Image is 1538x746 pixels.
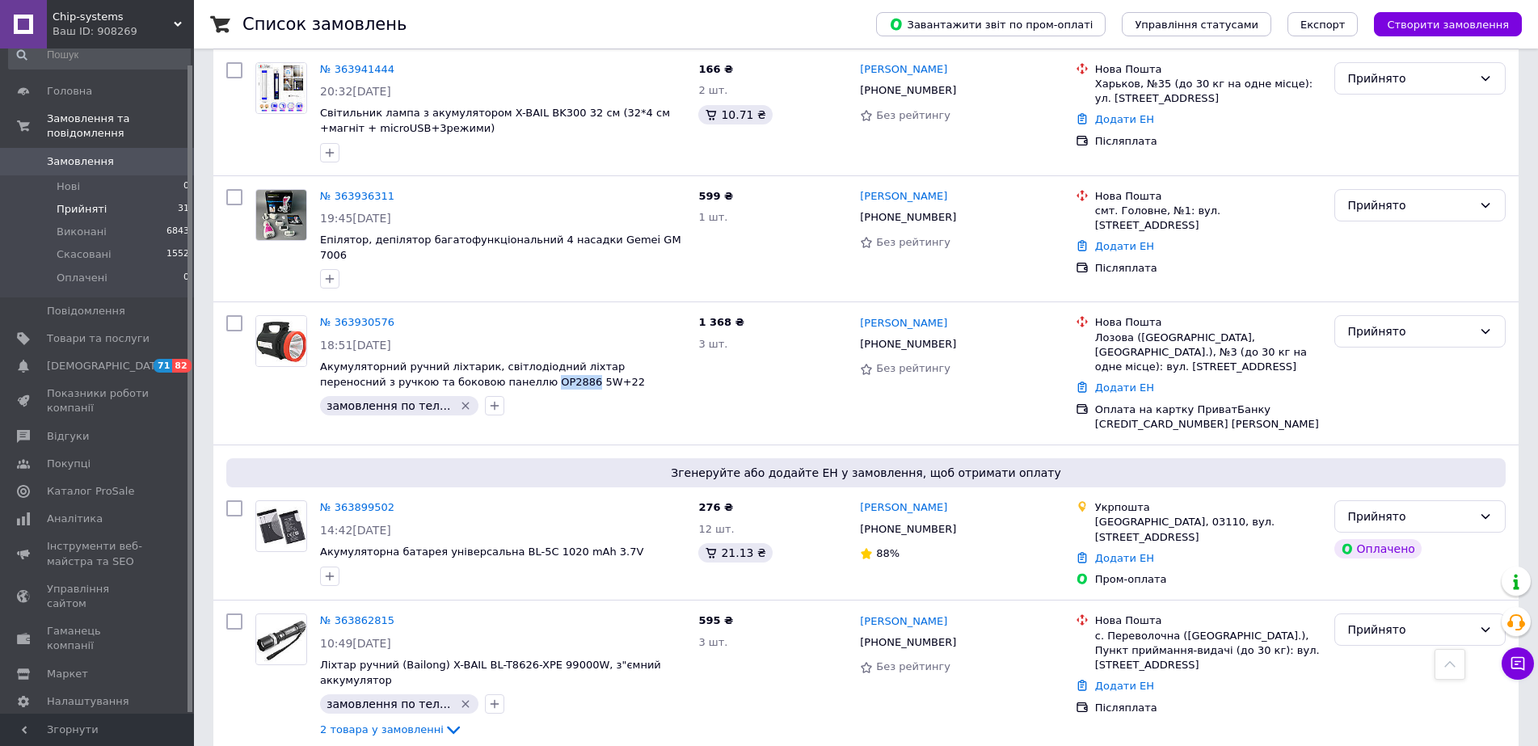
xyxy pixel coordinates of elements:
div: Ваш ID: 908269 [53,24,194,39]
span: 88% [876,547,900,559]
span: 595 ₴ [698,614,733,626]
span: 599 ₴ [698,190,733,202]
span: Нові [57,179,80,194]
span: Без рейтингу [876,109,950,121]
span: 82 [172,359,191,373]
span: замовлення по тел... [327,399,450,412]
span: Ліхтар ручний (Bailong) X-BAIL BL-T8626-XPE 99000W, з"ємний аккумулятор [320,659,661,686]
span: 2 товара у замовленні [320,723,444,735]
span: Гаманець компанії [47,624,150,653]
a: Додати ЕН [1095,381,1154,394]
span: Маркет [47,667,88,681]
span: 276 ₴ [698,501,733,513]
div: [PHONE_NUMBER] [857,80,959,101]
div: Нова Пошта [1095,189,1321,204]
div: Нова Пошта [1095,62,1321,77]
a: № 363930576 [320,316,394,328]
span: Скасовані [57,247,112,262]
svg: Видалити мітку [459,399,472,412]
div: 10.71 ₴ [698,105,772,124]
button: Управління статусами [1122,12,1271,36]
span: Прийняті [57,202,107,217]
a: Фото товару [255,189,307,241]
a: 2 товара у замовленні [320,723,463,735]
span: Показники роботи компанії [47,386,150,415]
div: [PHONE_NUMBER] [857,334,959,355]
span: Каталог ProSale [47,484,134,499]
span: [DEMOGRAPHIC_DATA] [47,359,166,373]
span: замовлення по тел... [327,698,450,710]
span: Управління сайтом [47,582,150,611]
a: [PERSON_NAME] [860,316,947,331]
span: 0 [183,179,189,194]
a: Додати ЕН [1095,240,1154,252]
span: Відгуки [47,429,89,444]
span: 166 ₴ [698,63,733,75]
svg: Видалити мітку [459,698,472,710]
div: Оплачено [1334,539,1422,558]
img: Фото товару [256,503,306,550]
button: Завантажити звіт по пром-оплаті [876,12,1106,36]
a: № 363941444 [320,63,394,75]
a: № 363936311 [320,190,394,202]
button: Створити замовлення [1374,12,1522,36]
span: Оплачені [57,271,107,285]
div: Нова Пошта [1095,315,1321,330]
div: Укрпошта [1095,500,1321,515]
span: Завантажити звіт по пром-оплаті [889,17,1093,32]
div: Післяплата [1095,701,1321,715]
span: 1 шт. [698,211,727,223]
a: № 363899502 [320,501,394,513]
span: 20:32[DATE] [320,85,391,98]
a: Фото товару [255,315,307,367]
div: [PHONE_NUMBER] [857,632,959,653]
span: Інструменти веб-майстра та SEO [47,539,150,568]
span: Акумуляторна батарея універсальна BL-5C 1020 mAh 3.7V [320,546,643,558]
a: Акумуляторний ручний ліхтарик, світлодіодний ліхтар переносний з ручкою та боковою панеллю OP2886... [320,360,645,388]
div: Пром-оплата [1095,572,1321,587]
div: [GEOGRAPHIC_DATA], 03110, вул. [STREET_ADDRESS] [1095,515,1321,544]
span: Без рейтингу [876,362,950,374]
span: Замовлення та повідомлення [47,112,194,141]
a: Додати ЕН [1095,680,1154,692]
a: Фото товару [255,500,307,552]
div: Оплата на картку ПриватБанку [CREDIT_CARD_NUMBER] [PERSON_NAME] [1095,403,1321,432]
img: Фото товару [256,616,306,663]
a: [PERSON_NAME] [860,62,947,78]
button: Чат з покупцем [1502,647,1534,680]
span: Замовлення [47,154,114,169]
div: с. Переволочна ([GEOGRAPHIC_DATA].), Пункт приймання-видачі (до 30 кг): вул. [STREET_ADDRESS] [1095,629,1321,673]
a: [PERSON_NAME] [860,614,947,630]
div: Прийнято [1348,322,1473,340]
span: 3 шт. [698,338,727,350]
a: [PERSON_NAME] [860,189,947,204]
div: Прийнято [1348,70,1473,87]
div: смт. Головне, №1: вул. [STREET_ADDRESS] [1095,204,1321,233]
span: Управління статусами [1135,19,1258,31]
input: Пошук [8,40,191,70]
a: Світильник лампа з акумулятором X-BAIL BK300 32 см (32*4 см +магніт + microUSB+3режими) [320,107,670,134]
div: Прийнято [1348,621,1473,639]
div: Післяплата [1095,261,1321,276]
span: 3 шт. [698,636,727,648]
span: Налаштування [47,694,129,709]
div: Прийнято [1348,508,1473,525]
div: Післяплата [1095,134,1321,149]
a: Епілятор, депілятор багатофункціональний 4 насадки Gemei GM 7006 [320,234,681,261]
span: Покупці [47,457,91,471]
div: Нова Пошта [1095,613,1321,628]
a: Фото товару [255,613,307,665]
div: 21.13 ₴ [698,543,772,563]
div: [PHONE_NUMBER] [857,207,959,228]
a: Фото товару [255,62,307,114]
h1: Список замовлень [242,15,407,34]
span: Без рейтингу [876,236,950,248]
span: 10:49[DATE] [320,637,391,650]
span: 71 [154,359,172,373]
span: 6843 [166,225,189,239]
img: Фото товару [256,317,306,365]
div: [PHONE_NUMBER] [857,519,959,540]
